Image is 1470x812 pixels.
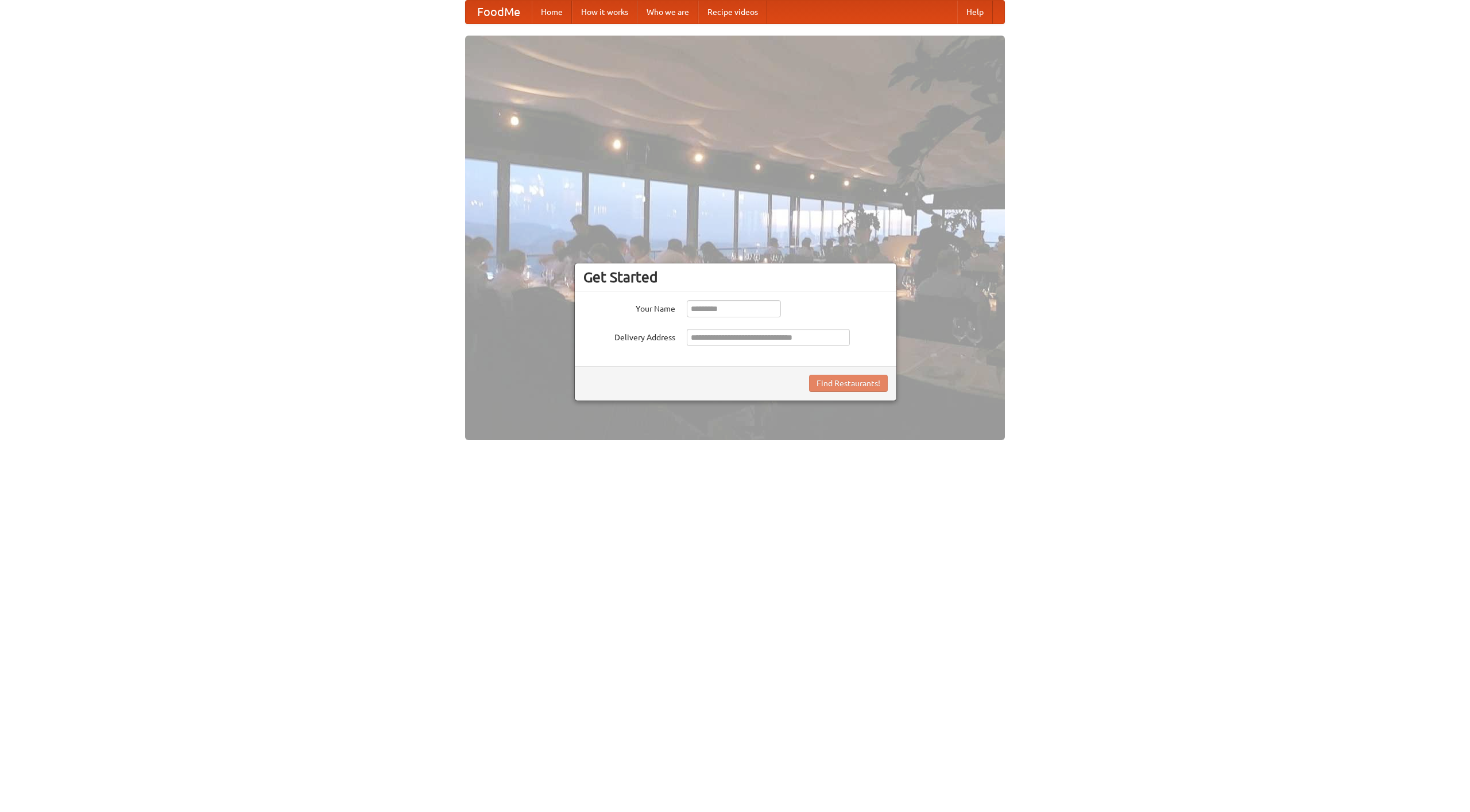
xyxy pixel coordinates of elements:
button: Find Restaurants! [809,375,888,392]
label: Delivery Address [583,329,675,343]
a: Who we are [637,1,698,24]
a: Recipe videos [698,1,767,24]
a: How it works [572,1,637,24]
h3: Get Started [583,269,888,286]
a: Home [532,1,572,24]
a: FoodMe [466,1,532,24]
label: Your Name [583,300,675,314]
a: Help [957,1,993,24]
